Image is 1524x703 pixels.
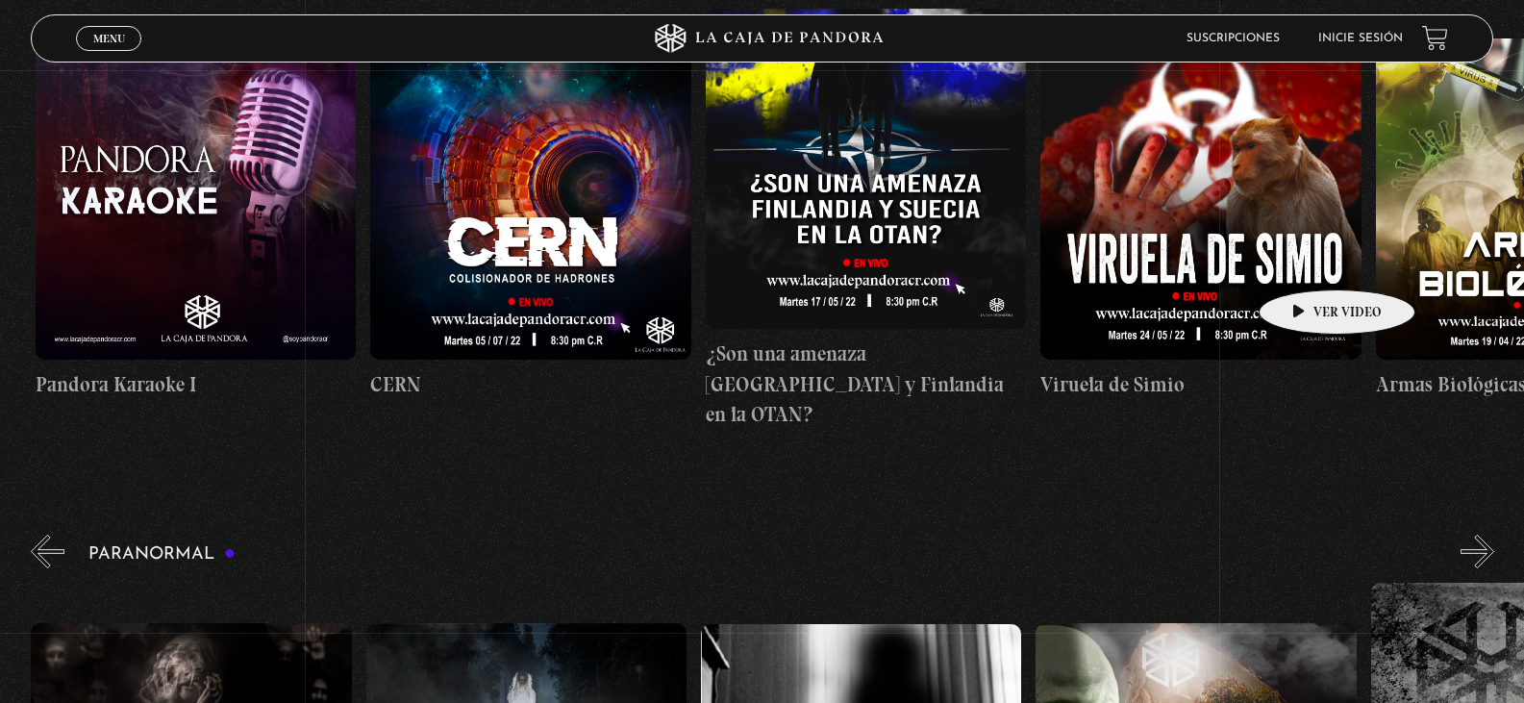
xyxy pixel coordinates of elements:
[1422,25,1448,51] a: View your shopping cart
[1187,33,1280,44] a: Suscripciones
[36,369,356,400] h4: Pandora Karaoke I
[1461,535,1494,568] button: Next
[1040,369,1361,400] h4: Viruela de Simio
[1318,33,1403,44] a: Inicie sesión
[370,369,690,400] h4: CERN
[88,545,236,564] h3: Paranormal
[31,535,64,568] button: Previous
[93,33,125,44] span: Menu
[706,339,1026,430] h4: ¿Son una amenaza [GEOGRAPHIC_DATA] y Finlandia en la OTAN?
[87,48,132,62] span: Cerrar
